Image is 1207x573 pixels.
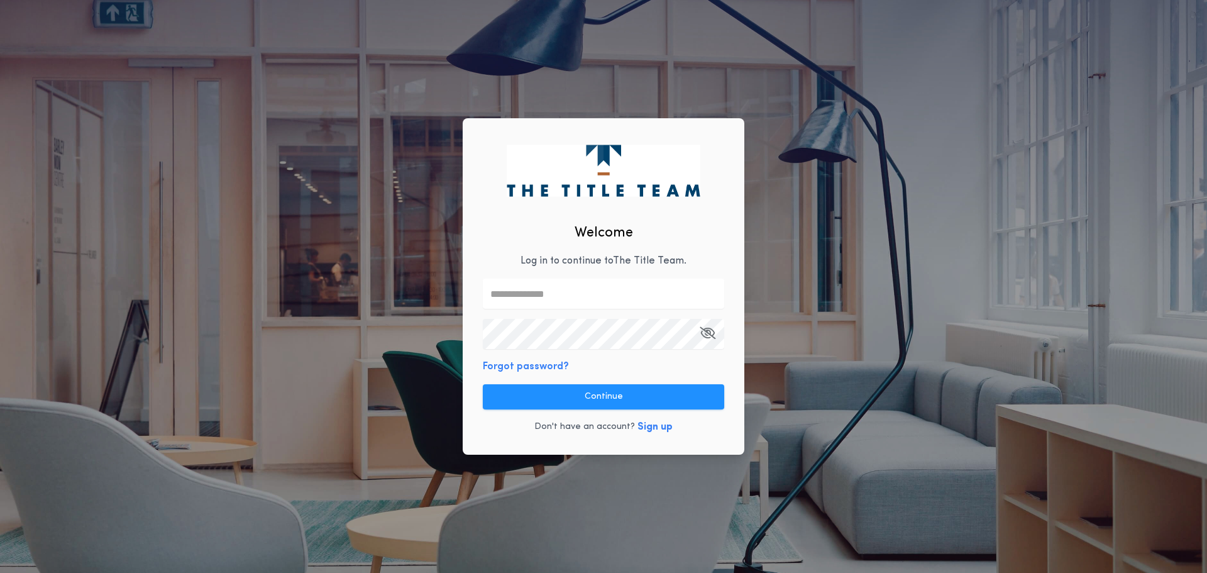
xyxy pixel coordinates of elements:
[483,359,569,374] button: Forgot password?
[637,420,673,435] button: Sign up
[521,253,686,269] p: Log in to continue to The Title Team .
[483,384,724,409] button: Continue
[575,223,633,243] h2: Welcome
[507,145,700,196] img: logo
[534,421,635,433] p: Don't have an account?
